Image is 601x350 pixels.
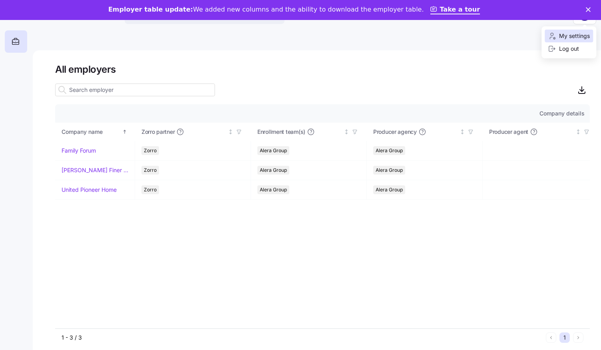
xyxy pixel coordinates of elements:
[430,6,480,14] a: Take a tour
[548,44,579,53] div: Log out
[586,7,594,12] div: Close
[548,32,590,40] div: My settings
[108,6,424,14] div: We added new columns and the ability to download the employer table.
[108,6,193,13] b: Employer table update:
